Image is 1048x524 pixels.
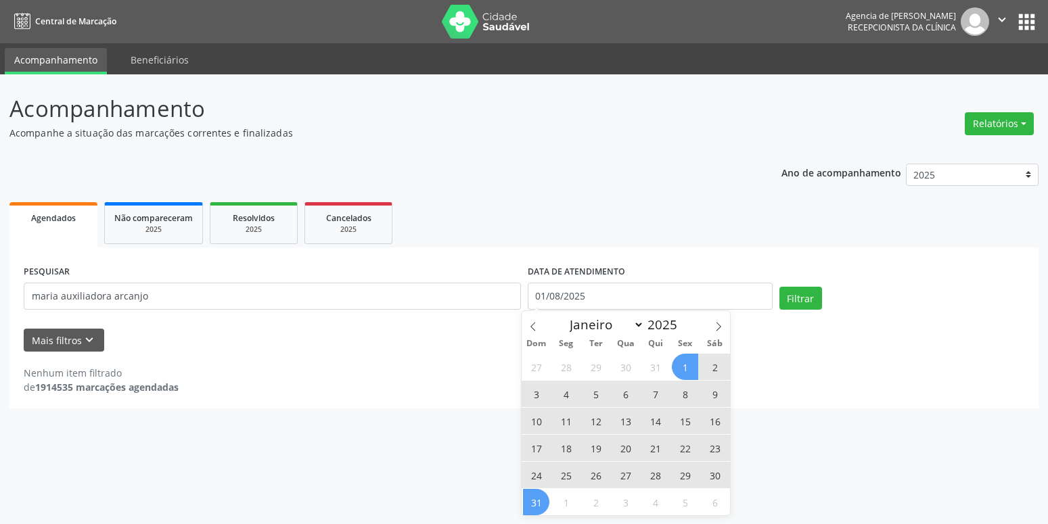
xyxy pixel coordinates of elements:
[583,354,609,380] span: Julho 29, 2025
[642,381,668,407] span: Agosto 7, 2025
[24,366,179,380] div: Nenhum item filtrado
[35,381,179,394] strong: 1914535 marcações agendadas
[672,462,698,488] span: Agosto 29, 2025
[702,408,728,434] span: Agosto 16, 2025
[553,462,579,488] span: Agosto 25, 2025
[846,10,956,22] div: Agencia de [PERSON_NAME]
[781,164,901,181] p: Ano de acompanhamento
[315,224,382,235] div: 2025
[583,435,609,461] span: Agosto 19, 2025
[642,435,668,461] span: Agosto 21, 2025
[522,339,551,348] span: Dom
[672,489,698,515] span: Setembro 5, 2025
[9,10,116,32] a: Central de Marcação
[553,381,579,407] span: Agosto 4, 2025
[553,408,579,434] span: Agosto 11, 2025
[961,7,989,36] img: img
[35,16,116,27] span: Central de Marcação
[114,212,193,224] span: Não compareceram
[644,316,689,333] input: Year
[24,380,179,394] div: de
[641,339,670,348] span: Qui
[779,287,822,310] button: Filtrar
[553,354,579,380] span: Julho 28, 2025
[672,435,698,461] span: Agosto 22, 2025
[702,435,728,461] span: Agosto 23, 2025
[220,224,288,235] div: 2025
[642,489,668,515] span: Setembro 4, 2025
[702,489,728,515] span: Setembro 6, 2025
[612,435,639,461] span: Agosto 20, 2025
[551,339,581,348] span: Seg
[24,262,70,283] label: PESQUISAR
[702,462,728,488] span: Agosto 30, 2025
[523,408,549,434] span: Agosto 10, 2025
[672,354,698,380] span: Agosto 1, 2025
[642,354,668,380] span: Julho 31, 2025
[583,489,609,515] span: Setembro 2, 2025
[700,339,730,348] span: Sáb
[523,354,549,380] span: Julho 27, 2025
[702,381,728,407] span: Agosto 9, 2025
[672,381,698,407] span: Agosto 8, 2025
[553,435,579,461] span: Agosto 18, 2025
[612,381,639,407] span: Agosto 6, 2025
[965,112,1034,135] button: Relatórios
[82,333,97,348] i: keyboard_arrow_down
[233,212,275,224] span: Resolvidos
[114,224,193,235] div: 2025
[31,212,76,224] span: Agendados
[5,48,107,74] a: Acompanhamento
[523,462,549,488] span: Agosto 24, 2025
[702,354,728,380] span: Agosto 2, 2025
[563,315,644,334] select: Month
[581,339,611,348] span: Ter
[995,12,1009,27] i: 
[642,462,668,488] span: Agosto 28, 2025
[553,489,579,515] span: Setembro 1, 2025
[523,489,549,515] span: Agosto 31, 2025
[1015,10,1039,34] button: apps
[9,126,730,140] p: Acompanhe a situação das marcações correntes e finalizadas
[672,408,698,434] span: Agosto 15, 2025
[9,92,730,126] p: Acompanhamento
[523,435,549,461] span: Agosto 17, 2025
[583,408,609,434] span: Agosto 12, 2025
[583,381,609,407] span: Agosto 5, 2025
[612,462,639,488] span: Agosto 27, 2025
[583,462,609,488] span: Agosto 26, 2025
[24,283,521,310] input: Nome, código do beneficiário ou CPF
[848,22,956,33] span: Recepcionista da clínica
[612,354,639,380] span: Julho 30, 2025
[612,408,639,434] span: Agosto 13, 2025
[670,339,700,348] span: Sex
[989,7,1015,36] button: 
[24,329,104,352] button: Mais filtroskeyboard_arrow_down
[121,48,198,72] a: Beneficiários
[612,489,639,515] span: Setembro 3, 2025
[523,381,549,407] span: Agosto 3, 2025
[326,212,371,224] span: Cancelados
[611,339,641,348] span: Qua
[642,408,668,434] span: Agosto 14, 2025
[528,283,773,310] input: Selecione um intervalo
[528,262,625,283] label: DATA DE ATENDIMENTO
